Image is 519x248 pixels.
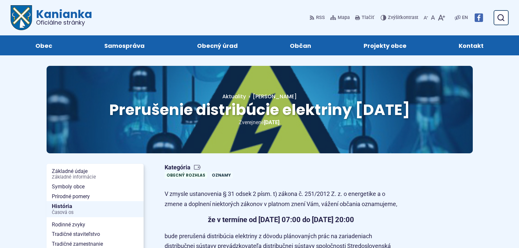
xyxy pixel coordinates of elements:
[10,5,92,30] a: Logo Kanianka, prejsť na domovskú stránku.
[381,11,420,25] button: Zvýšiťkontrast
[338,14,350,22] span: Mapa
[35,35,52,55] span: Obec
[52,166,138,182] span: Základné údaje
[52,229,138,239] span: Tradičné staviteľstvo
[436,11,447,25] button: Zväčšiť veľkosť písma
[32,9,92,26] span: Kanianka
[104,35,145,55] span: Samospráva
[270,35,331,55] a: Občan
[16,35,72,55] a: Obec
[222,93,246,100] a: Aktuality
[52,220,138,230] span: Rodinné zvyky
[388,15,418,21] span: kontrast
[210,172,233,179] a: Oznamy
[197,35,238,55] span: Obecný úrad
[177,35,257,55] a: Obecný úrad
[165,172,207,179] a: Obecný rozhlas
[290,35,311,55] span: Občan
[165,189,397,209] p: V zmysle ustanovenia § 31 odsek 2 písm. t) zákona č. 251/2012 Z. z. o energetike a o zmene a dopl...
[52,192,138,201] span: Prírodné pomery
[461,14,469,22] a: EN
[264,119,279,125] span: [DATE]
[47,201,144,217] a: HistóriaČasová os
[462,14,468,22] span: EN
[354,11,375,25] button: Tlačiť
[52,175,138,180] span: Základné informácie
[52,210,138,215] span: Časová os
[208,216,354,224] strong: že v termíne od [DATE] 07:00 do [DATE] 20:00
[246,93,297,100] a: [PERSON_NAME]
[52,201,138,217] span: História
[329,11,351,25] a: Mapa
[68,118,452,127] p: Zverejnené .
[47,166,144,182] a: Základné údajeZákladné informácie
[36,20,92,26] span: Oficiálne stránky
[429,11,436,25] button: Nastaviť pôvodnú veľkosť písma
[364,35,407,55] span: Projekty obce
[439,35,504,55] a: Kontakt
[474,13,483,22] img: Prejsť na Facebook stránku
[47,192,144,201] a: Prírodné pomery
[362,15,374,21] span: Tlačiť
[253,93,297,100] span: [PERSON_NAME]
[52,182,138,192] span: Symboly obce
[165,164,235,171] span: Kategória
[10,5,32,30] img: Prejsť na domovskú stránku
[422,11,429,25] button: Zmenšiť veľkosť písma
[344,35,426,55] a: Projekty obce
[309,11,326,25] a: RSS
[388,15,401,20] span: Zvýšiť
[47,229,144,239] a: Tradičné staviteľstvo
[316,14,325,22] span: RSS
[109,99,410,120] span: Prerušenie distribúcie elektriny [DATE]
[47,182,144,192] a: Symboly obce
[85,35,165,55] a: Samospráva
[459,35,484,55] span: Kontakt
[47,220,144,230] a: Rodinné zvyky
